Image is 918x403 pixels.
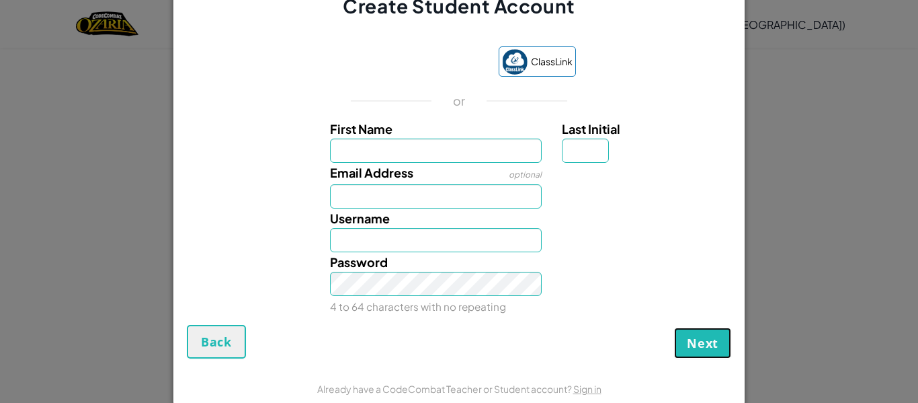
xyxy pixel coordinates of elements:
iframe: Sign in with Google Button [335,48,492,78]
button: Next [674,328,731,359]
span: Last Initial [562,121,620,137]
img: classlink-logo-small.png [502,49,528,75]
a: Sign in [573,383,601,395]
span: Next [687,335,718,351]
span: First Name [330,121,392,137]
span: Email Address [330,165,413,180]
span: optional [509,170,542,180]
span: Already have a CodeCombat Teacher or Student account? [317,383,573,395]
span: Back [201,334,232,350]
span: ClassLink [531,52,573,71]
p: or [453,93,466,109]
span: Username [330,211,390,226]
button: Back [187,325,246,359]
span: Password [330,254,388,270]
small: 4 to 64 characters with no repeating [330,300,506,313]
